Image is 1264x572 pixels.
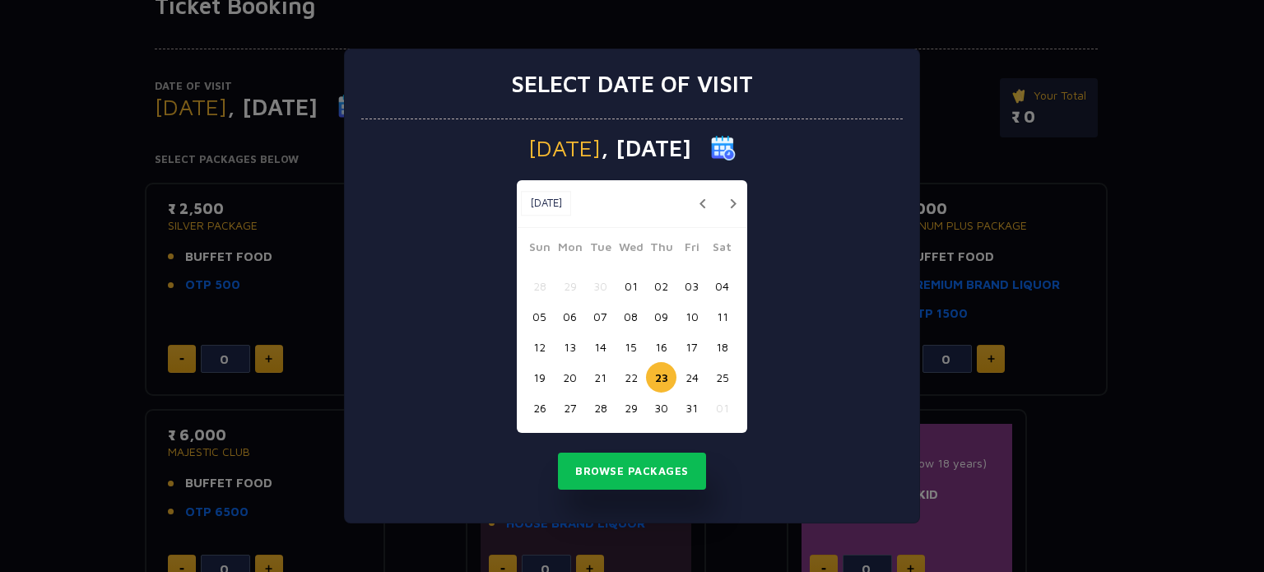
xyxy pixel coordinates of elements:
[524,301,555,332] button: 05
[555,362,585,393] button: 20
[676,362,707,393] button: 24
[555,271,585,301] button: 29
[528,137,601,160] span: [DATE]
[585,238,616,261] span: Tue
[524,393,555,423] button: 26
[707,393,737,423] button: 01
[707,238,737,261] span: Sat
[646,301,676,332] button: 09
[676,238,707,261] span: Fri
[585,362,616,393] button: 21
[676,271,707,301] button: 03
[524,332,555,362] button: 12
[555,332,585,362] button: 13
[601,137,691,160] span: , [DATE]
[555,238,585,261] span: Mon
[616,393,646,423] button: 29
[711,136,736,160] img: calender icon
[646,238,676,261] span: Thu
[646,271,676,301] button: 02
[521,191,571,216] button: [DATE]
[676,332,707,362] button: 17
[646,362,676,393] button: 23
[616,238,646,261] span: Wed
[585,332,616,362] button: 14
[646,332,676,362] button: 16
[558,453,706,491] button: Browse Packages
[511,70,753,98] h3: Select date of visit
[616,362,646,393] button: 22
[616,332,646,362] button: 15
[524,238,555,261] span: Sun
[585,393,616,423] button: 28
[707,332,737,362] button: 18
[585,301,616,332] button: 07
[707,301,737,332] button: 11
[524,362,555,393] button: 19
[707,362,737,393] button: 25
[676,301,707,332] button: 10
[524,271,555,301] button: 28
[707,271,737,301] button: 04
[646,393,676,423] button: 30
[555,301,585,332] button: 06
[616,301,646,332] button: 08
[585,271,616,301] button: 30
[676,393,707,423] button: 31
[555,393,585,423] button: 27
[616,271,646,301] button: 01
